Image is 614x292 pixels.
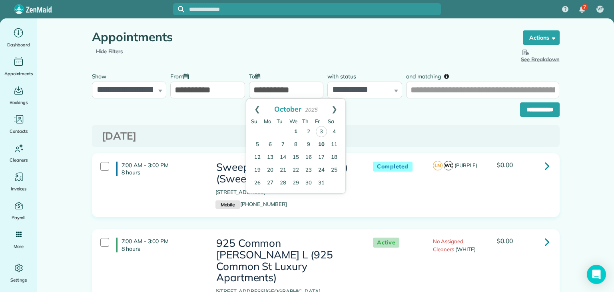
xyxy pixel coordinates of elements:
[264,164,277,177] a: 20
[116,162,203,176] h4: 7:00 AM - 3:00 PM
[315,177,328,190] a: 31
[497,161,513,169] span: $0.00
[3,262,34,284] a: Settings
[302,126,315,138] a: 2
[246,99,268,119] a: Prev
[215,200,240,209] small: Mobile
[102,130,550,142] h3: [DATE]
[315,164,328,177] a: 24
[289,138,302,151] a: 8
[277,164,289,177] a: 21
[315,138,328,151] a: 10
[170,68,193,83] label: From
[406,68,455,83] label: and matching
[289,118,297,124] span: Wednesday
[455,162,477,168] span: (PURPLE)
[277,118,283,124] span: Tuesday
[328,118,334,124] span: Saturday
[10,127,28,135] span: Contacts
[3,199,34,222] a: Payroll
[251,151,264,164] a: 12
[215,188,357,196] p: [STREET_ADDRESS]
[3,142,34,164] a: Cleaners
[444,161,453,170] span: WC
[3,170,34,193] a: Invoices
[433,238,463,252] span: No Assigned Cleaners
[289,151,302,164] a: 15
[14,242,24,250] span: More
[215,238,357,283] h3: 925 Common [PERSON_NAME] L (925 Common St Luxury Apartments)
[92,30,508,44] h1: Appointments
[251,118,257,124] span: Sunday
[302,177,315,190] a: 30
[328,151,341,164] a: 18
[96,48,124,56] span: Hide Filters
[289,164,302,177] a: 22
[251,164,264,177] a: 19
[3,55,34,78] a: Appointments
[323,99,345,119] a: Next
[10,156,28,164] span: Cleaners
[328,164,341,177] a: 25
[433,161,443,170] span: LN
[302,138,315,151] a: 9
[315,118,320,124] span: Friday
[10,276,27,284] span: Settings
[305,106,317,113] span: 2025
[302,151,315,164] a: 16
[574,1,590,18] div: 7 unread notifications
[583,4,586,10] span: 7
[497,237,513,245] span: $0.00
[215,201,287,207] a: Mobile[PHONE_NUMBER]
[277,151,289,164] a: 14
[264,177,277,190] a: 27
[289,177,302,190] a: 29
[521,48,560,62] span: See Breakdown
[277,138,289,151] a: 7
[264,138,277,151] a: 6
[277,177,289,190] a: 28
[116,238,203,252] h4: 7:00 AM - 3:00 PM
[4,70,33,78] span: Appointments
[3,84,34,106] a: Bookings
[523,30,560,45] button: Actions
[328,138,341,151] a: 11
[178,6,184,12] svg: Focus search
[274,104,301,113] span: October
[302,164,315,177] a: 23
[302,118,309,124] span: Thursday
[249,68,264,83] label: To
[251,138,264,151] a: 5
[7,41,30,49] span: Dashboard
[373,162,413,172] span: Completed
[12,214,26,222] span: Payroll
[587,265,606,284] div: Open Intercom Messenger
[315,151,328,164] a: 17
[373,238,399,248] span: Active
[3,26,34,49] a: Dashboard
[215,162,357,184] h3: Sweeping Hands (Laundry) (Sweeping Hands)
[316,126,327,137] a: 3
[251,177,264,190] a: 26
[11,185,27,193] span: Invoices
[96,48,124,54] a: Hide Filters
[521,48,560,64] button: See Breakdown
[455,246,476,252] span: (WHITE)
[264,118,271,124] span: Monday
[264,151,277,164] a: 13
[328,126,341,138] a: 4
[122,169,203,176] p: 8 hours
[3,113,34,135] a: Contacts
[10,98,28,106] span: Bookings
[173,6,184,12] button: Focus search
[122,245,203,252] p: 8 hours
[597,6,603,12] span: VF
[289,126,302,138] a: 1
